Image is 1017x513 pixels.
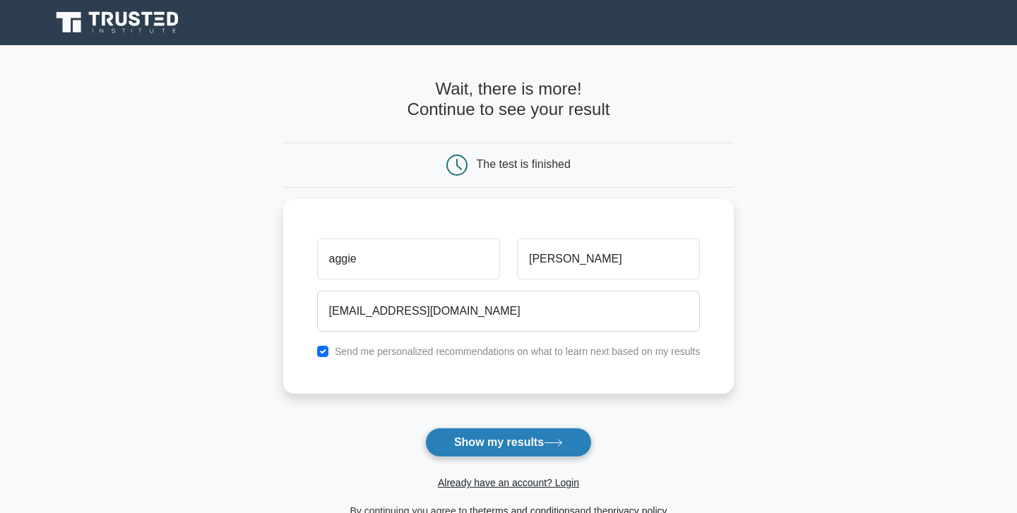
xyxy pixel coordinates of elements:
[477,158,571,170] div: The test is finished
[425,428,592,457] button: Show my results
[335,346,701,357] label: Send me personalized recommendations on what to learn next based on my results
[517,239,700,279] input: Last name
[317,239,500,279] input: First name
[317,291,701,332] input: Email
[283,79,734,120] h4: Wait, there is more! Continue to see your result
[438,477,579,488] a: Already have an account? Login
